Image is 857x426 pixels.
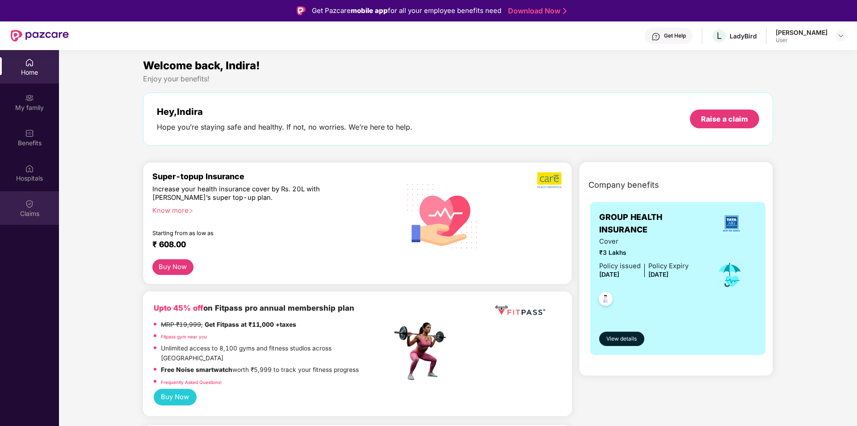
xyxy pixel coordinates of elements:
[152,172,392,181] div: Super-topup Insurance
[312,5,501,16] div: Get Pazcare for all your employee benefits need
[715,260,744,290] img: icon
[648,271,668,278] span: [DATE]
[599,248,689,258] span: ₹3 Lakhs
[651,32,660,41] img: svg+xml;base64,PHN2ZyBpZD0iSGVscC0zMngzMiIgeG1sbnM9Imh0dHA6Ly93d3cudzMub3JnLzIwMDAvc3ZnIiB3aWR0aD...
[776,37,828,44] div: User
[599,211,706,236] span: GROUP HEALTH INSURANCE
[837,32,844,39] img: svg+xml;base64,PHN2ZyBpZD0iRHJvcGRvd24tMzJ4MzIiIHhtbG5zPSJodHRwOi8vd3d3LnczLm9yZy8yMDAwL3N2ZyIgd2...
[719,211,744,236] img: insurerLogo
[730,32,757,40] div: LadyBird
[205,321,296,328] strong: Get Fitpass at ₹11,000 +taxes
[152,230,354,236] div: Starting from as low as
[154,389,197,405] button: Buy Now
[143,74,773,84] div: Enjoy your benefits!
[776,28,828,37] div: [PERSON_NAME]
[701,114,748,124] div: Raise a claim
[161,334,207,339] a: Fitpass gym near you
[152,240,383,250] div: ₹ 608.00
[152,259,193,275] button: Buy Now
[400,172,485,259] img: svg+xml;base64,PHN2ZyB4bWxucz0iaHR0cDovL3d3dy53My5vcmcvMjAwMC9zdmciIHhtbG5zOnhsaW5rPSJodHRwOi8vd3...
[161,366,232,373] strong: Free Noise smartwatch
[599,261,641,271] div: Policy issued
[161,321,203,328] del: MRP ₹19,999,
[717,30,722,41] span: L
[648,261,689,271] div: Policy Expiry
[508,6,564,16] a: Download Now
[599,271,619,278] span: [DATE]
[391,320,454,383] img: fpp.png
[493,302,547,319] img: fppp.png
[161,344,391,363] p: Unlimited access to 8,100 gyms and fitness studios across [GEOGRAPHIC_DATA]
[351,6,388,15] strong: mobile app
[25,58,34,67] img: svg+xml;base64,PHN2ZyBpZD0iSG9tZSIgeG1sbnM9Imh0dHA6Ly93d3cudzMub3JnLzIwMDAvc3ZnIiB3aWR0aD0iMjAiIG...
[537,172,563,189] img: b5dec4f62d2307b9de63beb79f102df3.png
[154,304,203,312] b: Upto 45% off
[161,365,359,375] p: worth ₹5,999 to track your fitness progress
[563,6,567,16] img: Stroke
[154,304,354,312] b: on Fitpass pro annual membership plan
[664,32,686,39] div: Get Help
[152,185,353,202] div: Increase your health insurance cover by Rs. 20L with [PERSON_NAME]’s super top-up plan.
[161,380,222,385] a: Frequently Asked Questions!
[297,6,306,15] img: Logo
[588,179,659,191] span: Company benefits
[25,199,34,208] img: svg+xml;base64,PHN2ZyBpZD0iQ2xhaW0iIHhtbG5zPSJodHRwOi8vd3d3LnczLm9yZy8yMDAwL3N2ZyIgd2lkdGg9IjIwIi...
[25,164,34,173] img: svg+xml;base64,PHN2ZyBpZD0iSG9zcGl0YWxzIiB4bWxucz0iaHR0cDovL3d3dy53My5vcmcvMjAwMC9zdmciIHdpZHRoPS...
[152,207,386,213] div: Know more
[157,122,412,132] div: Hope you’re staying safe and healthy. If not, no worries. We’re here to help.
[25,129,34,138] img: svg+xml;base64,PHN2ZyBpZD0iQmVuZWZpdHMiIHhtbG5zPSJodHRwOi8vd3d3LnczLm9yZy8yMDAwL3N2ZyIgd2lkdGg9Ij...
[606,335,637,343] span: View details
[11,30,69,42] img: New Pazcare Logo
[143,59,260,72] span: Welcome back, Indira!
[599,332,644,346] button: View details
[25,93,34,102] img: svg+xml;base64,PHN2ZyB3aWR0aD0iMjAiIGhlaWdodD0iMjAiIHZpZXdCb3g9IjAgMCAyMCAyMCIgZmlsbD0ibm9uZSIgeG...
[599,236,689,247] span: Cover
[189,208,193,213] span: right
[595,289,617,311] img: svg+xml;base64,PHN2ZyB4bWxucz0iaHR0cDovL3d3dy53My5vcmcvMjAwMC9zdmciIHdpZHRoPSI0OC45NDMiIGhlaWdodD...
[157,106,412,117] div: Hey, Indira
